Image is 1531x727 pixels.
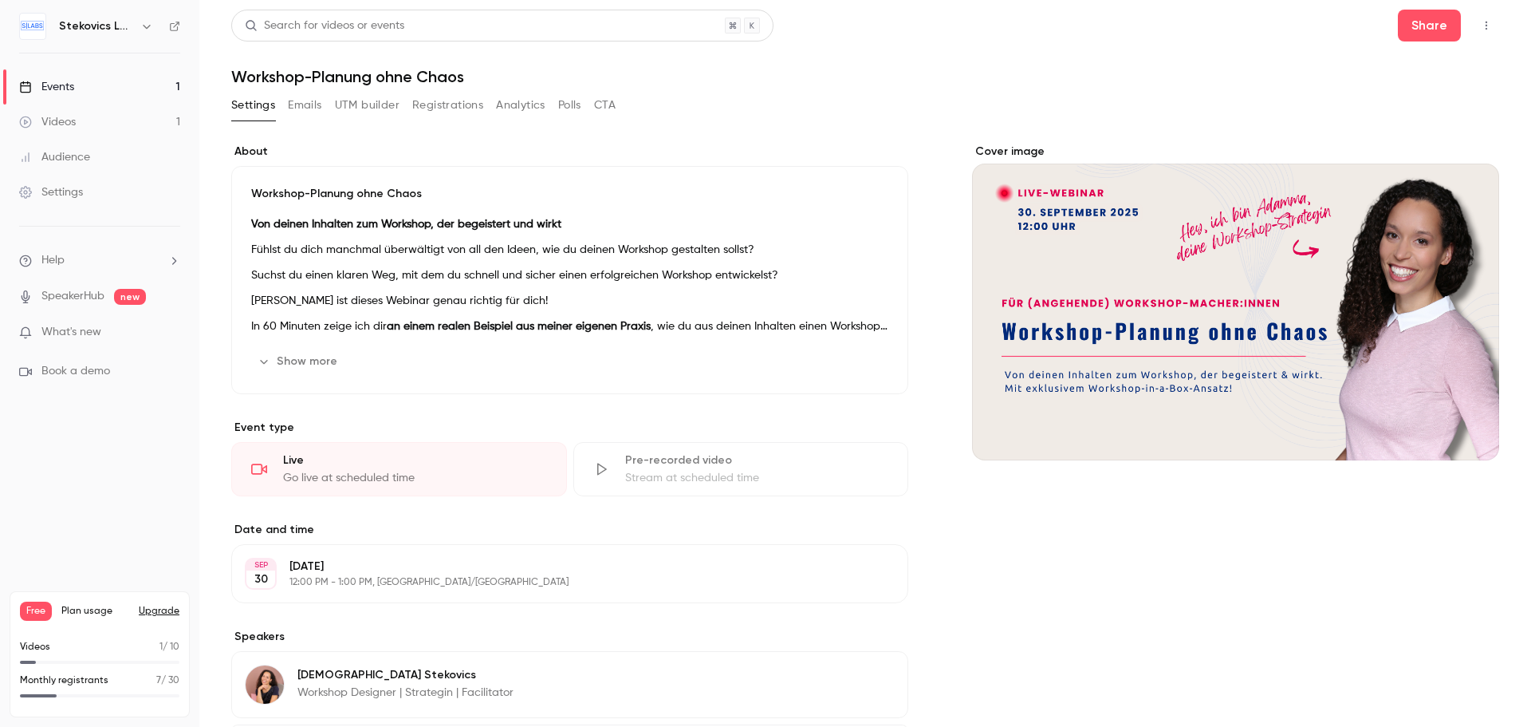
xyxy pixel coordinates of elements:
div: Pre-recorded videoStream at scheduled time [573,442,909,496]
div: Videos [19,114,76,130]
div: Events [19,79,74,95]
button: Share [1398,10,1461,41]
span: Help [41,252,65,269]
p: [PERSON_NAME] ist dieses Webinar genau richtig für dich! [251,291,888,310]
p: / 30 [156,674,179,688]
div: Go live at scheduled time [283,470,547,486]
button: Show more [251,349,347,374]
p: Videos [20,640,50,654]
p: Suchst du einen klaren Weg, mit dem du schnell und sicher einen erfolgreichen Workshop entwickelst? [251,266,888,285]
button: Analytics [496,93,545,118]
div: Search for videos or events [245,18,404,34]
div: SEP [246,559,275,571]
button: UTM builder [335,93,399,118]
div: Settings [19,184,83,200]
span: 7 [156,676,161,686]
label: Cover image [972,144,1499,160]
p: Workshop-Planung ohne Chaos [251,186,888,202]
img: Adamma Stekovics [246,666,284,704]
span: 1 [159,642,163,652]
div: LiveGo live at scheduled time [231,442,567,496]
button: Registrations [412,93,483,118]
p: 30 [254,571,268,587]
p: Fühlst du dich manchmal überwältigt von all den Ideen, wie du deinen Workshop gestalten sollst? [251,240,888,259]
div: Stream at scheduled time [625,470,889,486]
button: Upgrade [139,605,179,618]
p: In 60 Minuten zeige ich dir , wie du aus deinen Inhalten einen Workshop machst, der gut strukturi... [251,317,888,336]
span: Book a demo [41,363,110,380]
div: Pre-recorded video [625,452,889,468]
button: CTA [594,93,616,118]
span: Free [20,602,52,621]
span: Plan usage [61,605,129,618]
p: [DATE] [289,559,824,575]
p: 12:00 PM - 1:00 PM, [GEOGRAPHIC_DATA]/[GEOGRAPHIC_DATA] [289,576,824,589]
h6: Stekovics LABS [59,18,134,34]
span: What's new [41,324,101,341]
p: Event type [231,420,908,436]
li: help-dropdown-opener [19,252,180,269]
span: new [114,289,146,305]
img: Stekovics LABS [20,14,45,39]
section: Cover image [972,144,1499,460]
div: Live [283,452,547,468]
label: Date and time [231,522,908,538]
strong: Von deinen Inhalten zum Workshop, der begeistert und wirkt [251,219,561,230]
label: About [231,144,908,160]
button: Emails [288,93,321,118]
label: Speakers [231,629,908,645]
div: Adamma Stekovics[DEMOGRAPHIC_DATA] StekovicsWorkshop Designer | Strategin | Facilitator [231,651,908,718]
a: SpeakerHub [41,288,104,305]
button: Polls [558,93,581,118]
p: / 10 [159,640,179,654]
p: Monthly registrants [20,674,108,688]
h1: Workshop-Planung ohne Chaos [231,67,1499,86]
p: [DEMOGRAPHIC_DATA] Stekovics [297,667,514,683]
p: Workshop Designer | Strategin | Facilitator [297,685,514,701]
strong: an einem realen Beispiel aus meiner eigenen Praxis [387,321,651,332]
button: Settings [231,93,275,118]
div: Audience [19,149,90,165]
